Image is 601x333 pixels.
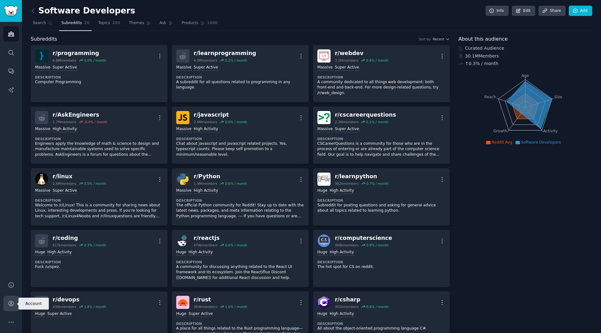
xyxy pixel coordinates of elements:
a: learnpythonr/learnpython962kmembers0.7% / monthHugeHigh ActivityDescriptionSubreddit for posting ... [313,168,450,225]
div: 30.1M Members [459,53,593,59]
p: CSCareerQuestions is a community for those who are in the process of entering or are already part... [317,141,445,158]
div: Massive [317,126,333,132]
img: GummySearch logo [4,6,18,17]
dt: Description [317,137,445,141]
a: Info [485,6,509,16]
div: r/ reactjs [194,234,247,242]
a: Pythonr/Python1.4Mmembers0.6% / monthMassiveHigh ActivityDescriptionThe official Python community... [172,168,309,225]
div: Huge [35,311,45,317]
dt: Description [317,75,445,79]
div: r/ csharp [335,296,388,304]
div: r/ cscareerquestions [335,111,396,119]
div: 1.8 % / month [84,305,106,309]
p: A subreddit for all questions related to programming in any language. [176,79,304,90]
div: Super Active [53,65,77,71]
div: r/ devops [53,296,106,304]
a: cscareerquestionsr/cscareerquestions2.3Mmembers0.1% / monthMassiveSuper ActiveDescriptionCSCareer... [313,107,450,164]
div: 430k members [53,305,76,309]
a: Edit [512,6,535,16]
div: Huge [317,311,327,317]
div: r/ programming [53,49,106,57]
div: 0.5 % / month [84,181,106,186]
img: Python [176,173,189,186]
span: Subreddits [31,35,57,43]
div: Huge [176,311,186,317]
div: 4.3M members [194,58,218,63]
div: 2.7M members [53,120,76,124]
div: 3.1M members [335,58,359,63]
div: Super Active [53,188,77,194]
div: r/ rust [194,296,247,304]
a: computersciencer/computerscience468kmembers0.9% / monthHugeHigh ActivityDescriptionThe hot spot f... [313,230,450,287]
div: Curated Audience [459,45,593,52]
a: webdevr/webdev3.1Mmembers0.4% / monthMassiveSuper ActiveDescriptionA community dedicated to all t... [313,45,450,102]
a: r/coding617kmembers0.3% / monthHugeHigh ActivityDescriptionFuck /u/spez. [31,230,167,287]
img: programming [35,49,48,63]
a: Ask [157,18,175,31]
dt: Description [176,75,304,79]
div: Huge [35,250,45,255]
span: 1600 [207,20,218,26]
div: High Activity [330,311,354,317]
div: 468k members [335,243,359,247]
div: 474k members [194,243,218,247]
div: 0.0 % / month [84,58,106,63]
p: All about the object-oriented programming language C#. [317,326,445,331]
span: Reddit Avg [492,140,512,144]
dt: Description [317,260,445,264]
span: Search [33,20,46,26]
div: High Activity [188,250,213,255]
div: Super Active [47,311,72,317]
span: Subreddits [61,20,82,26]
dt: Description [176,260,304,264]
div: Super Active [335,126,359,132]
dt: Description [176,198,304,203]
div: 6.8M members [53,58,76,63]
a: Share [538,6,565,16]
img: linux [35,173,48,186]
a: Topics200 [96,18,122,31]
img: cscareerquestions [317,111,331,124]
div: Super Active [188,311,213,317]
div: 2.4M members [194,120,218,124]
div: -0.0 % / month [84,120,107,124]
a: linuxr/linux1.8Mmembers0.5% / monthMassiveSuper ActiveDescriptionWelcome to /r/Linux! This is a c... [31,168,167,225]
div: Sort by [419,37,431,41]
div: 364k members [194,305,218,309]
div: r/ javascript [194,111,247,119]
div: 0.6 % / month [225,243,247,247]
a: Search [31,18,55,31]
div: 1.0 % / month [225,305,247,309]
p: Chat about javascript and javascript related projects. Yes, typescript counts. Please keep self p... [176,141,304,158]
div: 1.8M members [53,181,76,186]
img: learnpython [317,173,331,186]
div: Huge [317,250,327,255]
div: Massive [35,65,50,71]
div: High Activity [194,126,218,132]
a: javascriptr/javascript2.4Mmembers0.0% / monthMassiveHigh ActivityDescriptionChat about javascript... [172,107,309,164]
dt: Description [35,137,163,141]
p: Fuck /u/spez. [35,264,163,270]
img: javascript [176,111,189,124]
div: 0.4 % / month [366,58,388,63]
div: 2.3M members [335,120,359,124]
div: 962k members [335,181,359,186]
a: Products1600 [179,18,220,31]
a: Subreddits26 [59,18,92,31]
p: Welcome to /r/Linux! This is a community for sharing news about Linux, interesting developments a... [35,203,163,219]
div: High Activity [330,250,354,255]
div: High Activity [53,126,77,132]
p: Computer Programming [35,79,163,85]
a: reactjsr/reactjs474kmembers0.6% / monthHugeHigh ActivityDescriptionA community for discussing any... [172,230,309,287]
p: A community for discussing anything related to the React UI framework and its ecosystem. Join the... [176,264,304,281]
div: 0.7 % / month [366,181,388,186]
img: computerscience [317,234,331,247]
div: Huge [176,250,186,255]
dt: Description [176,321,304,326]
tspan: Age [521,73,529,78]
a: Themes [127,18,153,31]
div: r/ computerscience [335,234,392,242]
dt: Description [317,198,445,203]
div: 0.0 % / month [225,120,247,124]
div: 0.2 % / month [225,58,247,63]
